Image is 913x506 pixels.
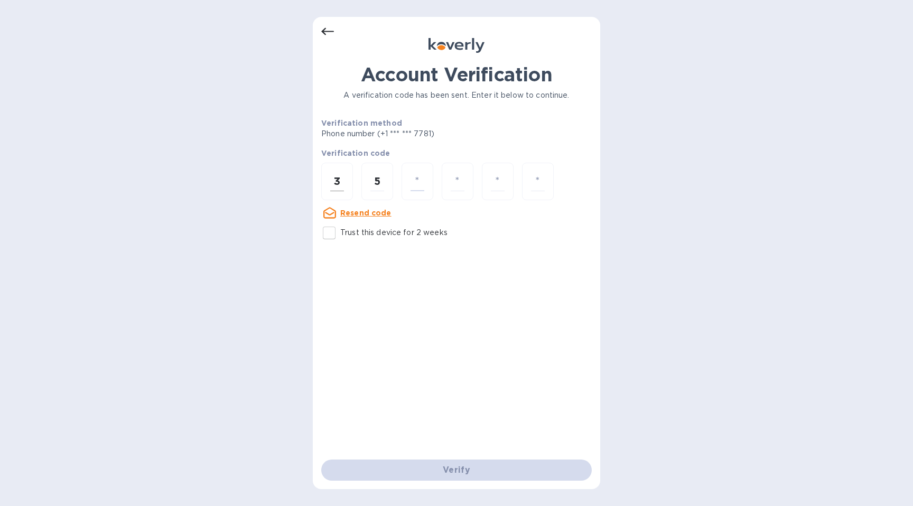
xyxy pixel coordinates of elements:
p: Trust this device for 2 weeks [340,227,448,238]
p: Verification code [321,148,592,158]
b: Verification method [321,119,402,127]
p: Phone number (+1 *** *** 7781) [321,128,515,139]
p: A verification code has been sent. Enter it below to continue. [321,90,592,101]
u: Resend code [340,209,392,217]
h1: Account Verification [321,63,592,86]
